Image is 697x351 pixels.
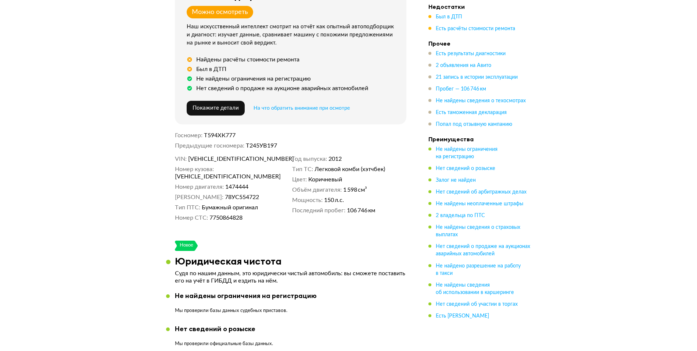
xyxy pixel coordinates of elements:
[187,23,398,47] div: Наш искусственный интеллект смотрит на отчёт как опытный автоподборщик и диагност: изучает данные...
[436,26,515,31] span: Есть расчёты стоимости ремонта
[436,313,489,318] span: Есть [PERSON_NAME]
[436,75,518,80] span: 21 запись в истории эксплуатации
[436,98,526,103] span: Не найдены сведения о техосмотрах
[196,65,226,73] div: Был в ДТП
[436,201,523,206] span: Не найдены неоплаченные штрафы
[187,101,245,116] button: Покажите детали
[175,166,214,173] dt: Номер кузова
[436,122,512,127] span: Попал под отзывную кампанию
[436,244,530,256] span: Нет сведений о продаже на аукционах аварийных автомобилей
[192,8,248,16] div: Можно осмотреть
[292,196,323,204] dt: Мощность
[209,214,242,221] span: 7750864828
[175,173,259,180] span: [VEHICLE_IDENTIFICATION_NUMBER]
[246,142,406,149] dd: Т245УВ197
[193,105,239,111] span: Покажите детали
[347,207,375,214] span: 106 746 км
[436,110,507,115] span: Есть таможенная декларация
[308,176,342,183] span: Коричневый
[175,270,406,284] p: Судя по нашим данным, это юридически чистый автомобиль: вы сможете поставить его на учёт в ГИБДД ...
[436,51,506,56] span: Есть результаты диагностики
[292,155,327,163] dt: Год выпуска
[175,341,273,347] p: Мы проверили официальные базы данных.
[225,183,248,191] span: 1474444
[436,86,486,92] span: Пробег — 106 746 км
[196,85,368,92] div: Нет сведений о продаже на аукционе аварийных автомобилей
[315,166,385,173] span: Легковой комби (хэтчбек)
[196,56,299,63] div: Найдены расчёты стоимости ремонта
[292,207,345,214] dt: Последний пробег
[436,189,527,195] span: Нет сведений об арбитражных делах
[436,213,485,218] span: 2 владельца по ПТС
[204,132,236,138] span: Т594ХК777
[175,214,208,221] dt: Номер СТС
[436,282,514,295] span: Не найдены сведения об использовании в каршеринге
[428,40,531,47] h4: Прочее
[225,194,259,201] span: 78УС554722
[175,255,281,267] h3: Юридическая чистота
[343,186,367,194] span: 1 598 см³
[436,301,518,306] span: Нет сведений об участии в торгах
[436,166,495,171] span: Нет сведений о розыске
[292,166,313,173] dt: Тип ТС
[175,292,317,300] div: Не найдены ограничения на регистрацию
[428,3,531,10] h4: Недостатки
[436,14,462,19] span: Был в ДТП
[428,135,531,143] h4: Преимущества
[436,225,520,237] span: Не найдены сведения о страховых выплатах
[328,155,342,163] span: 2012
[202,204,258,211] span: Бумажный оригинал
[175,204,200,211] dt: Тип ПТС
[196,75,311,82] div: Не найдены ограничения на регистрацию
[254,106,350,111] span: На что обратить внимание при осмотре
[175,142,244,149] dt: Предыдущие госномера
[292,176,307,183] dt: Цвет
[292,186,342,194] dt: Объём двигателя
[175,132,202,139] dt: Госномер
[175,155,187,163] dt: VIN
[324,196,344,204] span: 150 л.с.
[436,178,476,183] span: Залог не найден
[175,325,273,333] div: Нет сведений о розыске
[436,147,497,159] span: Не найдены ограничения на регистрацию
[436,263,521,276] span: Не найдено разрешение на работу в такси
[188,155,273,163] span: [VEHICLE_IDENTIFICATION_NUMBER]
[175,308,317,314] p: Мы проверили базы данных судебных приставов.
[436,63,491,68] span: 2 объявления на Авито
[175,194,223,201] dt: [PERSON_NAME]
[175,183,224,191] dt: Номер двигателя
[179,241,194,251] div: Новое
